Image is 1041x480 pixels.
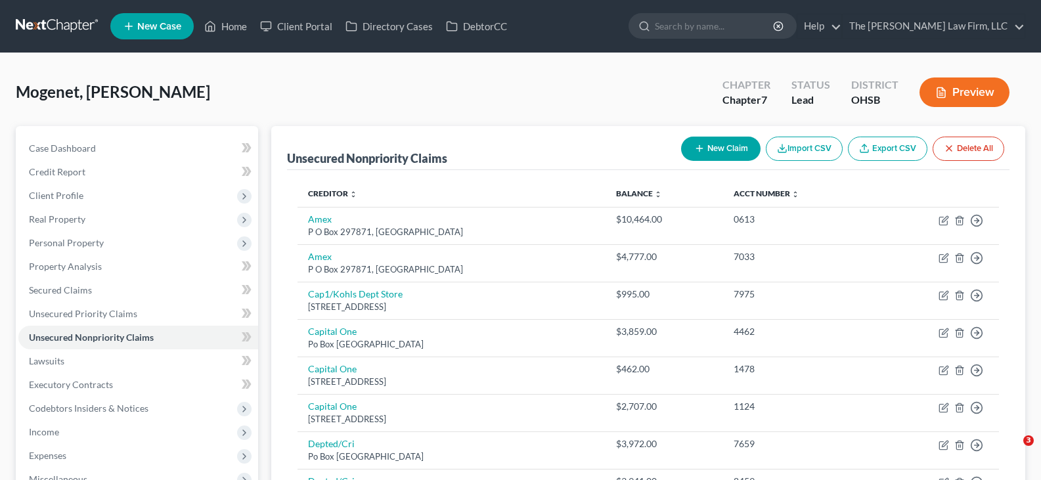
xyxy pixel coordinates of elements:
div: Chapter [722,77,770,93]
button: New Claim [681,137,761,161]
a: Capital One [308,363,357,374]
a: Client Portal [254,14,339,38]
a: Directory Cases [339,14,439,38]
a: Case Dashboard [18,137,258,160]
div: $2,707.00 [616,400,713,413]
a: Executory Contracts [18,373,258,397]
div: 1478 [734,362,864,376]
a: Credit Report [18,160,258,184]
a: Depted/Cri [308,438,355,449]
a: Capital One [308,401,357,412]
i: unfold_more [791,190,799,198]
span: Unsecured Nonpriority Claims [29,332,154,343]
a: Amex [308,251,332,262]
div: OHSB [851,93,898,108]
a: Export CSV [848,137,927,161]
div: Chapter [722,93,770,108]
a: Creditor unfold_more [308,188,357,198]
div: $3,972.00 [616,437,713,450]
span: Credit Report [29,166,85,177]
div: [STREET_ADDRESS] [308,413,595,425]
a: Home [198,14,254,38]
div: Unsecured Nonpriority Claims [287,150,447,166]
span: Property Analysis [29,261,102,272]
button: Import CSV [766,137,843,161]
span: Mogenet, [PERSON_NAME] [16,82,210,101]
span: Codebtors Insiders & Notices [29,403,148,414]
a: Amex [308,213,332,225]
i: unfold_more [349,190,357,198]
span: New Case [137,22,181,32]
span: 3 [1023,435,1034,446]
a: Secured Claims [18,278,258,302]
div: 7659 [734,437,864,450]
div: $10,464.00 [616,213,713,226]
div: P O Box 297871, [GEOGRAPHIC_DATA] [308,263,595,276]
span: 7 [761,93,767,106]
a: Cap1/Kohls Dept Store [308,288,403,299]
a: DebtorCC [439,14,514,38]
span: Expenses [29,450,66,461]
span: Lawsuits [29,355,64,366]
span: Real Property [29,213,85,225]
div: Lead [791,93,830,108]
button: Delete All [933,137,1004,161]
a: Help [797,14,841,38]
div: $462.00 [616,362,713,376]
div: 1124 [734,400,864,413]
a: Acct Number unfold_more [734,188,799,198]
a: Balance unfold_more [616,188,662,198]
span: Personal Property [29,237,104,248]
div: Po Box [GEOGRAPHIC_DATA] [308,450,595,463]
div: P O Box 297871, [GEOGRAPHIC_DATA] [308,226,595,238]
button: Preview [919,77,1009,107]
span: Case Dashboard [29,142,96,154]
a: Property Analysis [18,255,258,278]
div: $4,777.00 [616,250,713,263]
span: Client Profile [29,190,83,201]
div: [STREET_ADDRESS] [308,376,595,388]
div: 7033 [734,250,864,263]
a: Unsecured Nonpriority Claims [18,326,258,349]
span: Secured Claims [29,284,92,295]
iframe: Intercom live chat [996,435,1028,467]
div: $3,859.00 [616,325,713,338]
input: Search by name... [655,14,775,38]
div: 0613 [734,213,864,226]
a: The [PERSON_NAME] Law Firm, LLC [843,14,1025,38]
div: $995.00 [616,288,713,301]
div: District [851,77,898,93]
div: 4462 [734,325,864,338]
span: Unsecured Priority Claims [29,308,137,319]
a: Unsecured Priority Claims [18,302,258,326]
a: Capital One [308,326,357,337]
div: Po Box [GEOGRAPHIC_DATA] [308,338,595,351]
i: unfold_more [654,190,662,198]
div: 7975 [734,288,864,301]
div: Status [791,77,830,93]
span: Income [29,426,59,437]
span: Executory Contracts [29,379,113,390]
div: [STREET_ADDRESS] [308,301,595,313]
a: Lawsuits [18,349,258,373]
